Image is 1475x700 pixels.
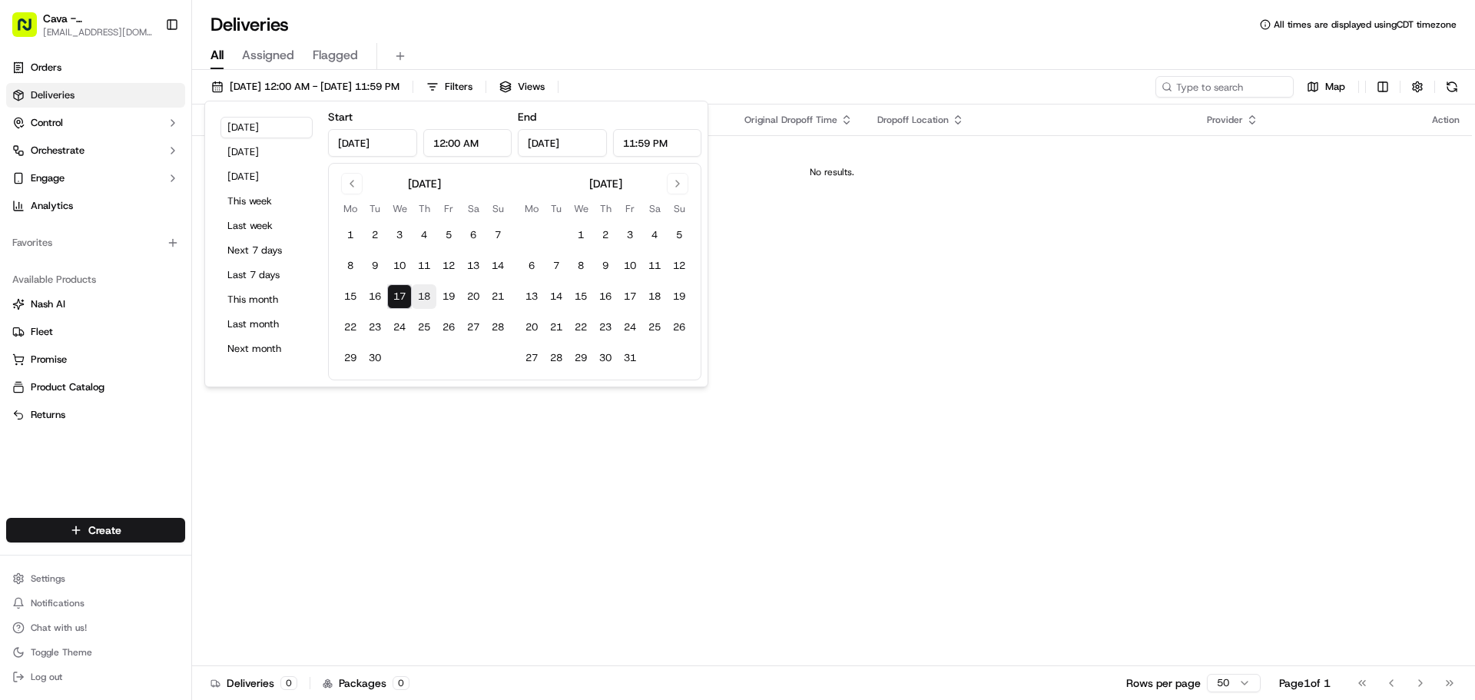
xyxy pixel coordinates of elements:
[387,284,412,309] button: 17
[618,254,642,278] button: 10
[12,408,179,422] a: Returns
[568,201,593,217] th: Wednesday
[167,238,172,250] span: •
[486,284,510,309] button: 21
[412,254,436,278] button: 11
[387,315,412,340] button: 24
[436,315,461,340] button: 26
[544,201,568,217] th: Tuesday
[15,147,43,174] img: 1736555255976-a54dd68f-1ca7-489b-9aae-adbdc363a1c4
[145,343,247,359] span: API Documentation
[338,254,363,278] button: 8
[220,314,313,335] button: Last month
[328,129,417,157] input: Date
[31,408,65,422] span: Returns
[15,15,46,46] img: Nash
[436,284,461,309] button: 19
[618,223,642,247] button: 3
[412,315,436,340] button: 25
[230,80,399,94] span: [DATE] 12:00 AM - [DATE] 11:59 PM
[31,171,65,185] span: Engage
[12,297,179,311] a: Nash AI
[642,201,667,217] th: Saturday
[1274,18,1457,31] span: All times are displayed using CDT timezone
[15,200,103,212] div: Past conversations
[642,223,667,247] button: 4
[220,191,313,212] button: This week
[48,238,164,250] span: Wisdom [PERSON_NAME]
[544,315,568,340] button: 21
[280,676,297,690] div: 0
[242,46,294,65] span: Assigned
[412,223,436,247] button: 4
[210,12,289,37] h1: Deliveries
[6,617,185,639] button: Chat with us!
[9,337,124,365] a: 📗Knowledge Base
[12,325,179,339] a: Fleet
[6,642,185,663] button: Toggle Theme
[6,403,185,427] button: Returns
[667,173,688,194] button: Go to next month
[175,238,207,250] span: [DATE]
[363,284,387,309] button: 16
[667,223,691,247] button: 5
[31,88,75,102] span: Deliveries
[613,129,702,157] input: Time
[461,254,486,278] button: 13
[593,201,618,217] th: Thursday
[338,223,363,247] button: 1
[341,173,363,194] button: Go to previous month
[15,265,40,290] img: Grace Nketiah
[518,80,545,94] span: Views
[877,114,949,126] span: Dropoff Location
[338,315,363,340] button: 22
[519,315,544,340] button: 20
[589,176,622,191] div: [DATE]
[31,597,85,609] span: Notifications
[1300,76,1352,98] button: Map
[6,267,185,292] div: Available Products
[31,61,61,75] span: Orders
[261,151,280,170] button: Start new chat
[519,284,544,309] button: 13
[419,76,479,98] button: Filters
[593,223,618,247] button: 2
[461,284,486,309] button: 20
[32,147,60,174] img: 8571987876998_91fb9ceb93ad5c398215_72.jpg
[313,46,358,65] span: Flagged
[423,129,512,157] input: Time
[593,315,618,340] button: 23
[238,197,280,215] button: See all
[12,380,179,394] a: Product Catalog
[412,284,436,309] button: 18
[338,346,363,370] button: 29
[519,201,544,217] th: Monday
[642,284,667,309] button: 18
[618,284,642,309] button: 17
[31,325,53,339] span: Fleet
[408,176,441,191] div: [DATE]
[642,254,667,278] button: 11
[1155,76,1294,98] input: Type to search
[124,337,253,365] a: 💻API Documentation
[31,116,63,130] span: Control
[519,346,544,370] button: 27
[486,315,510,340] button: 28
[43,26,153,38] button: [EMAIL_ADDRESS][DOMAIN_NAME]
[667,201,691,217] th: Sunday
[220,264,313,286] button: Last 7 days
[6,111,185,135] button: Control
[436,254,461,278] button: 12
[6,320,185,344] button: Fleet
[88,523,121,538] span: Create
[1207,114,1243,126] span: Provider
[387,223,412,247] button: 3
[31,380,104,394] span: Product Catalog
[31,353,67,367] span: Promise
[210,675,297,691] div: Deliveries
[667,315,691,340] button: 26
[445,80,472,94] span: Filters
[6,83,185,108] a: Deliveries
[744,114,837,126] span: Original Dropoff Time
